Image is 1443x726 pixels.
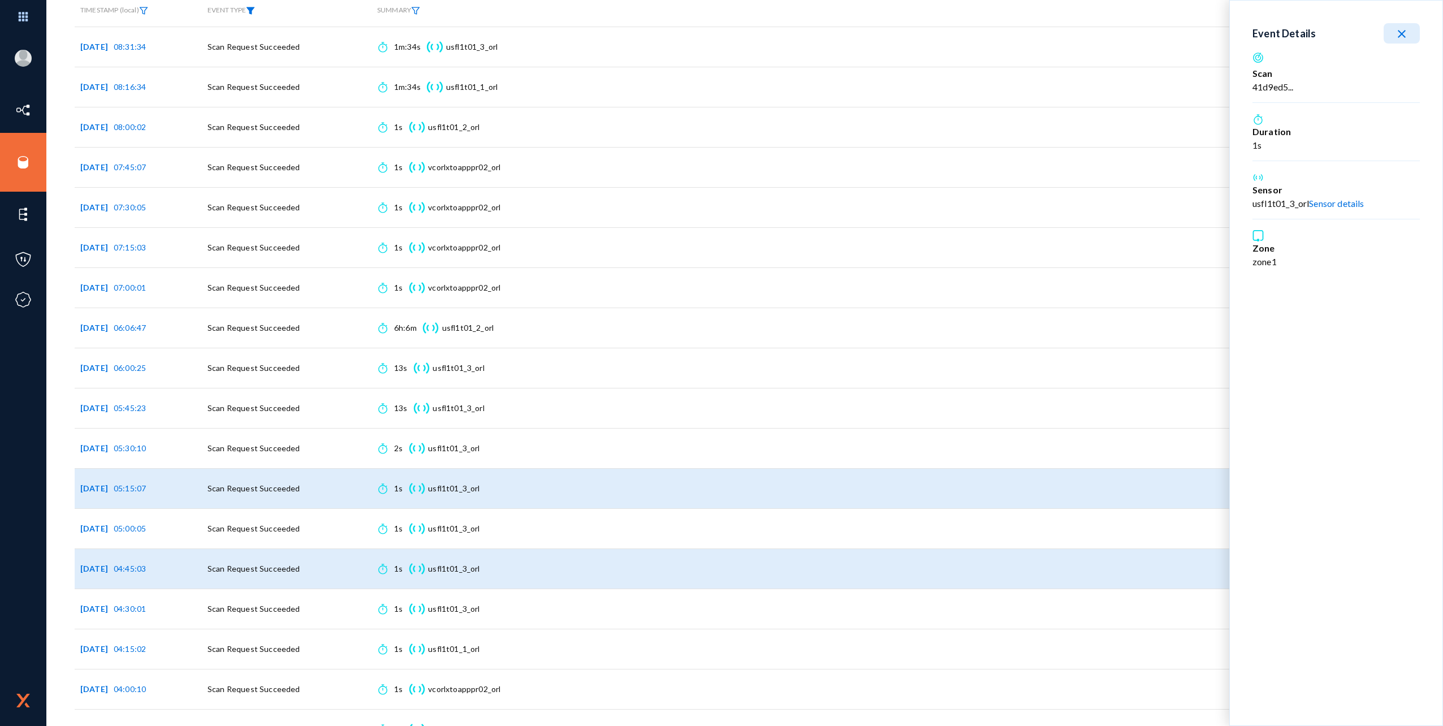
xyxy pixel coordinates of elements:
img: icon-time.svg [378,403,387,414]
div: vcorlxtoapppr02_orl [428,242,500,253]
span: 06:00:25 [114,363,146,373]
div: vcorlxtoapppr02_orl [428,202,500,213]
img: icon-time.svg [378,643,387,655]
img: icon-time.svg [378,162,387,173]
div: vcorlxtoapppr02_orl [428,162,500,173]
span: 07:30:05 [114,202,146,212]
span: [DATE] [80,403,114,413]
span: 08:00:02 [114,122,146,132]
span: Scan Request Succeeded [208,483,300,493]
div: 1m:34s [394,81,421,93]
img: icon-sensor.svg [408,202,426,213]
div: usfl1t01_3_orl [428,483,479,494]
img: icon-time.svg [378,563,387,574]
img: icon-time.svg [378,362,387,374]
span: Scan Request Succeeded [208,644,300,654]
div: 13s [394,362,407,374]
img: icon-sources.svg [15,154,32,171]
div: 1s [394,282,403,293]
div: vcorlxtoapppr02_orl [428,282,500,293]
span: TIMESTAMP (local) [80,6,148,14]
img: icon-inventory.svg [15,102,32,119]
img: icon-sensor.svg [408,162,426,173]
img: app launcher [6,5,40,29]
span: Scan Request Succeeded [208,363,300,373]
span: 04:15:02 [114,644,146,654]
span: Scan Request Succeeded [208,604,300,613]
div: 1m:34s [394,41,421,53]
span: Scan Request Succeeded [208,122,300,132]
span: [DATE] [80,202,114,212]
div: 1s [394,603,403,615]
div: vcorlxtoapppr02_orl [428,684,500,695]
span: Scan Request Succeeded [208,403,300,413]
img: icon-sensor.svg [408,483,426,494]
div: 6h:6m [394,322,417,334]
div: 1s [394,643,403,655]
span: 07:45:07 [114,162,146,172]
div: 1s [394,202,403,213]
img: icon-time.svg [378,282,387,293]
img: icon-time.svg [378,202,387,213]
span: [DATE] [80,684,114,694]
span: 05:00:05 [114,524,146,533]
div: 1s [394,684,403,695]
span: 07:15:03 [114,243,146,252]
div: 1s [394,162,403,173]
div: usfl1t01_3_orl [428,603,479,615]
span: 05:30:10 [114,443,146,453]
span: [DATE] [80,604,114,613]
img: icon-sensor.svg [408,563,426,574]
span: [DATE] [80,122,114,132]
div: usfl1t01_3_orl [428,563,479,574]
span: Scan Request Succeeded [208,564,300,573]
img: icon-time.svg [378,322,387,334]
span: [DATE] [80,483,114,493]
span: 04:30:01 [114,604,146,613]
span: Scan Request Succeeded [208,202,300,212]
img: icon-time.svg [378,41,387,53]
div: usfl1t01_3_orl [428,443,479,454]
span: Scan Request Succeeded [208,524,300,533]
span: [DATE] [80,524,114,533]
img: blank-profile-picture.png [15,50,32,67]
img: icon-elements.svg [15,206,32,223]
span: EVENT TYPE [208,6,255,15]
img: icon-sensor.svg [408,122,426,133]
span: [DATE] [80,443,114,453]
span: 05:15:07 [114,483,146,493]
span: Scan Request Succeeded [208,323,300,332]
div: 2s [394,443,403,454]
div: usfl1t01_3_orl [428,523,479,534]
img: icon-filter.svg [411,7,420,15]
span: [DATE] [80,82,114,92]
img: icon-filter.svg [139,7,148,15]
span: 04:45:03 [114,564,146,573]
div: 1s [394,563,403,574]
img: icon-time.svg [378,684,387,695]
span: SUMMARY [377,6,420,14]
img: icon-sensor.svg [425,41,444,53]
img: icon-time.svg [378,81,387,93]
img: icon-filter-filled.svg [246,7,255,15]
img: icon-time.svg [378,483,387,494]
span: Scan Request Succeeded [208,684,300,694]
span: [DATE] [80,323,114,332]
img: icon-time.svg [378,603,387,615]
div: usfl1t01_2_orl [442,322,494,334]
img: icon-time.svg [378,122,387,133]
img: icon-sensor.svg [425,81,444,93]
img: icon-policies.svg [15,251,32,268]
div: usfl1t01_3_orl [433,362,484,374]
div: usfl1t01_3_orl [433,403,484,414]
div: 1s [394,242,403,253]
div: usfl1t01_1_orl [446,81,498,93]
span: Scan Request Succeeded [208,283,300,292]
span: Scan Request Succeeded [208,162,300,172]
img: icon-sensor.svg [408,684,426,695]
span: 05:45:23 [114,403,146,413]
img: icon-time.svg [378,523,387,534]
span: 08:31:34 [114,42,146,51]
span: [DATE] [80,162,114,172]
img: icon-sensor.svg [421,322,440,334]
